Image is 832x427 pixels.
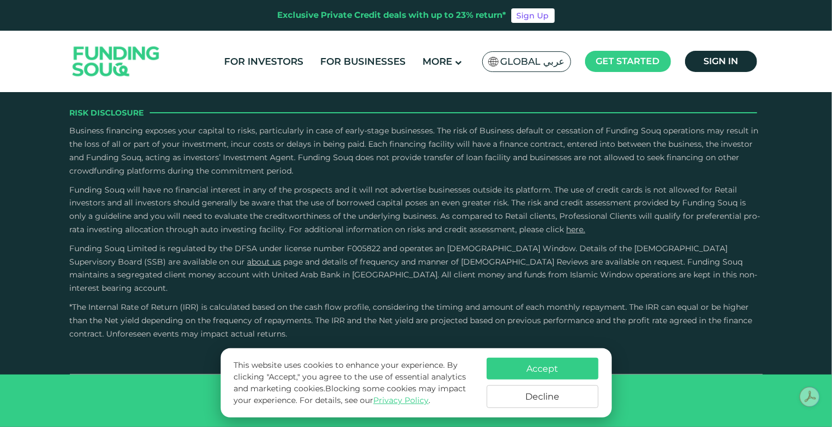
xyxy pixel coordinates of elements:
a: Sign Up [511,8,555,23]
span: Global عربي [501,55,565,68]
span: More [422,56,452,67]
a: here. [567,224,586,234]
div: Exclusive Private Credit deals with up to 23% return* [278,9,507,22]
p: This website uses cookies to enhance your experience. By clicking "Accept," you agree to the use ... [234,359,475,406]
p: Business financing exposes your capital to risks, particularly in case of early-stage businesses.... [70,124,763,177]
span: Risk Disclosure [70,107,144,119]
span: and details of frequency and manner of [DEMOGRAPHIC_DATA] Reviews are available on request. Fundi... [70,257,758,294]
span: page [284,257,303,267]
span: Funding Souq Limited is regulated by the DFSA under license number F005822 and operates an [DEMOG... [70,243,728,267]
a: About Us [248,257,282,267]
p: *The Internal Rate of Return (IRR) is calculated based on the cash flow profile, considering the ... [70,301,763,340]
a: For Investors [221,52,306,71]
a: Privacy Policy [373,395,429,405]
img: SA Flag [488,57,498,66]
button: Decline [487,385,598,408]
a: Sign in [685,51,757,72]
span: Sign in [703,56,738,66]
span: Funding Souq will have no financial interest in any of the prospects and it will not advertise bu... [70,185,760,234]
button: Accept [487,358,598,380]
img: Logo [61,33,171,90]
span: Get started [596,56,660,66]
span: Blocking some cookies may impact your experience. [234,383,466,405]
span: For details, see our . [299,395,430,405]
a: For Businesses [317,52,408,71]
